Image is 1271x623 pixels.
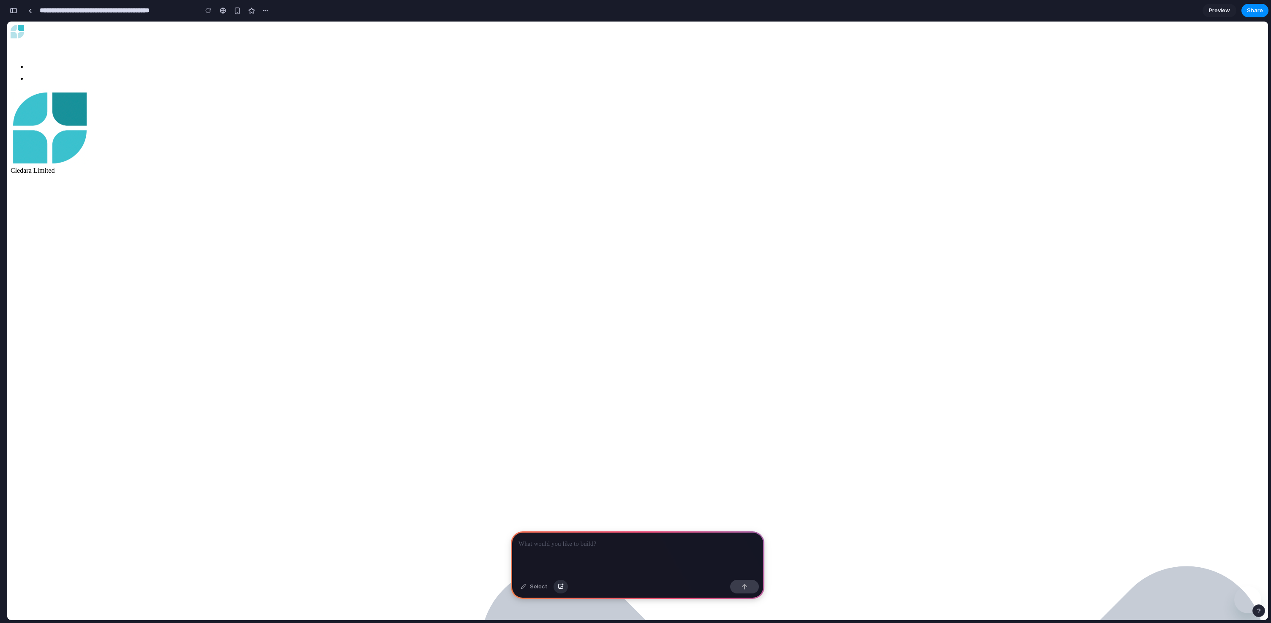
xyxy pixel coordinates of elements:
button: Share [1241,4,1268,17]
span: Cledara Limited [3,145,47,152]
a: Preview [1203,4,1236,17]
img: Cledara logo [3,3,17,17]
img: avatar [3,68,82,144]
span: Share [1247,6,1263,15]
span: Preview [1209,6,1230,15]
iframe: Button to launch messaging window [1227,565,1254,592]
